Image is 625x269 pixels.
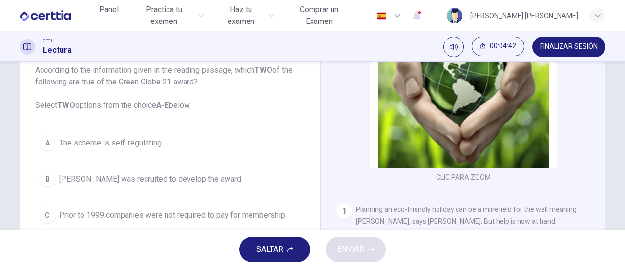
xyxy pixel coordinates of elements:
[57,101,75,110] b: TWO
[470,10,578,21] div: [PERSON_NAME] [PERSON_NAME]
[128,1,208,30] button: Practica tu examen
[212,1,278,30] button: Haz tu examen
[132,4,196,27] span: Practica tu examen
[35,64,305,111] span: According to the information given in the reading passage, which of the following are true of the...
[286,4,352,27] span: Comprar un Examen
[156,101,169,110] b: A-E
[93,1,125,30] a: Panel
[99,4,119,16] span: Panel
[20,6,93,25] a: CERTTIA logo
[375,12,388,20] img: es
[59,209,287,221] span: Prior to 1999 companies were not required to pay for membership.
[20,6,71,25] img: CERTTIA logo
[256,243,283,256] span: SALTAR
[35,167,305,191] button: B[PERSON_NAME] was recruited to develop the award.
[282,1,356,30] button: Comprar un Examen
[356,206,577,225] span: Planning an eco-friendly holiday can be a minefield for the well meaning [PERSON_NAME], says [PER...
[59,137,163,149] span: The scheme is self-regulating.
[540,43,598,51] span: FINALIZAR SESIÓN
[472,37,524,57] div: Ocultar
[447,8,462,23] img: Profile picture
[472,37,524,56] button: 00:04:42
[239,237,310,262] button: SALTAR
[336,204,352,219] div: 1
[35,131,305,155] button: AThe scheme is self-regulating.
[443,37,464,57] div: Silenciar
[43,44,72,56] h1: Lectura
[59,173,243,185] span: [PERSON_NAME] was recruited to develop the award.
[35,203,305,228] button: CPrior to 1999 companies were not required to pay for membership.
[254,65,272,75] b: TWO
[40,171,55,187] div: B
[43,38,53,44] span: CET1
[532,37,605,57] button: FINALIZAR SESIÓN
[40,207,55,223] div: C
[40,135,55,151] div: A
[216,4,265,27] span: Haz tu examen
[490,42,516,50] span: 00:04:42
[93,1,125,19] button: Panel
